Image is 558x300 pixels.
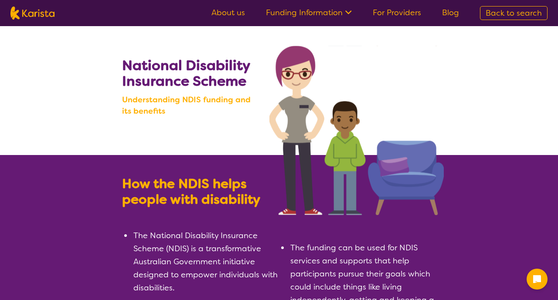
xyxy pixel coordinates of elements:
[122,94,261,117] b: Understanding NDIS funding and its benefits
[133,229,279,294] li: The National Disability Insurance Scheme (NDIS) is a transformative Australian Government initiat...
[442,7,459,18] a: Blog
[373,7,421,18] a: For Providers
[486,8,542,18] span: Back to search
[266,7,352,18] a: Funding Information
[10,7,54,20] img: Karista logo
[122,56,250,90] b: National Disability Insurance Scheme
[269,46,444,215] img: Search NDIS services with Karista
[211,7,245,18] a: About us
[480,6,548,20] a: Back to search
[122,175,260,208] b: How the NDIS helps people with disability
